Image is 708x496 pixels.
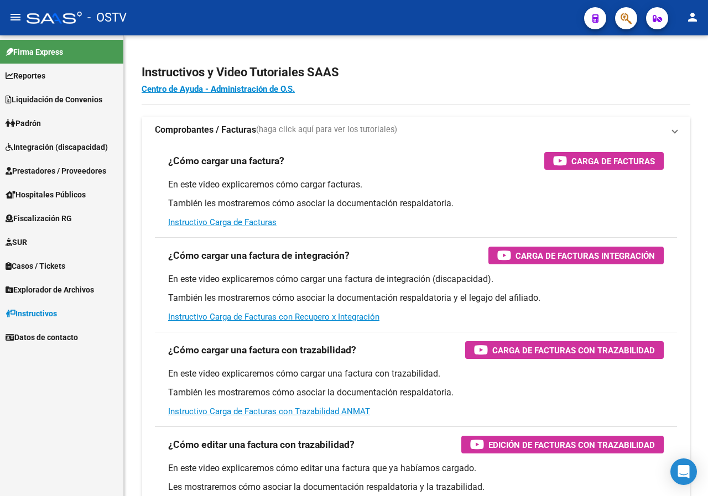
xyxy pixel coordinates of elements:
[168,368,664,380] p: En este video explicaremos cómo cargar una factura con trazabilidad.
[168,481,664,493] p: Les mostraremos cómo asociar la documentación respaldatoria y la trazabilidad.
[256,124,397,136] span: (haga click aquí para ver los tutoriales)
[488,247,664,264] button: Carga de Facturas Integración
[6,307,57,320] span: Instructivos
[6,70,45,82] span: Reportes
[686,11,699,24] mat-icon: person
[461,436,664,453] button: Edición de Facturas con Trazabilidad
[6,46,63,58] span: Firma Express
[155,124,256,136] strong: Comprobantes / Facturas
[9,11,22,24] mat-icon: menu
[544,152,664,170] button: Carga de Facturas
[6,284,94,296] span: Explorador de Archivos
[168,342,356,358] h3: ¿Cómo cargar una factura con trazabilidad?
[492,343,655,357] span: Carga de Facturas con Trazabilidad
[168,248,350,263] h3: ¿Cómo cargar una factura de integración?
[168,406,370,416] a: Instructivo Carga de Facturas con Trazabilidad ANMAT
[168,437,355,452] h3: ¿Cómo editar una factura con trazabilidad?
[6,189,86,201] span: Hospitales Públicos
[168,387,664,399] p: También les mostraremos cómo asociar la documentación respaldatoria.
[168,153,284,169] h3: ¿Cómo cargar una factura?
[6,93,102,106] span: Liquidación de Convenios
[6,141,108,153] span: Integración (discapacidad)
[142,62,690,83] h2: Instructivos y Video Tutoriales SAAS
[168,292,664,304] p: También les mostraremos cómo asociar la documentación respaldatoria y el legajo del afiliado.
[6,117,41,129] span: Padrón
[6,260,65,272] span: Casos / Tickets
[87,6,127,30] span: - OSTV
[142,84,295,94] a: Centro de Ayuda - Administración de O.S.
[168,312,379,322] a: Instructivo Carga de Facturas con Recupero x Integración
[168,197,664,210] p: También les mostraremos cómo asociar la documentación respaldatoria.
[516,249,655,263] span: Carga de Facturas Integración
[168,179,664,191] p: En este video explicaremos cómo cargar facturas.
[571,154,655,168] span: Carga de Facturas
[670,458,697,485] div: Open Intercom Messenger
[465,341,664,359] button: Carga de Facturas con Trazabilidad
[6,165,106,177] span: Prestadores / Proveedores
[6,331,78,343] span: Datos de contacto
[168,462,664,474] p: En este video explicaremos cómo editar una factura que ya habíamos cargado.
[142,117,690,143] mat-expansion-panel-header: Comprobantes / Facturas(haga click aquí para ver los tutoriales)
[6,236,27,248] span: SUR
[6,212,72,224] span: Fiscalización RG
[168,217,277,227] a: Instructivo Carga de Facturas
[168,273,664,285] p: En este video explicaremos cómo cargar una factura de integración (discapacidad).
[488,438,655,452] span: Edición de Facturas con Trazabilidad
